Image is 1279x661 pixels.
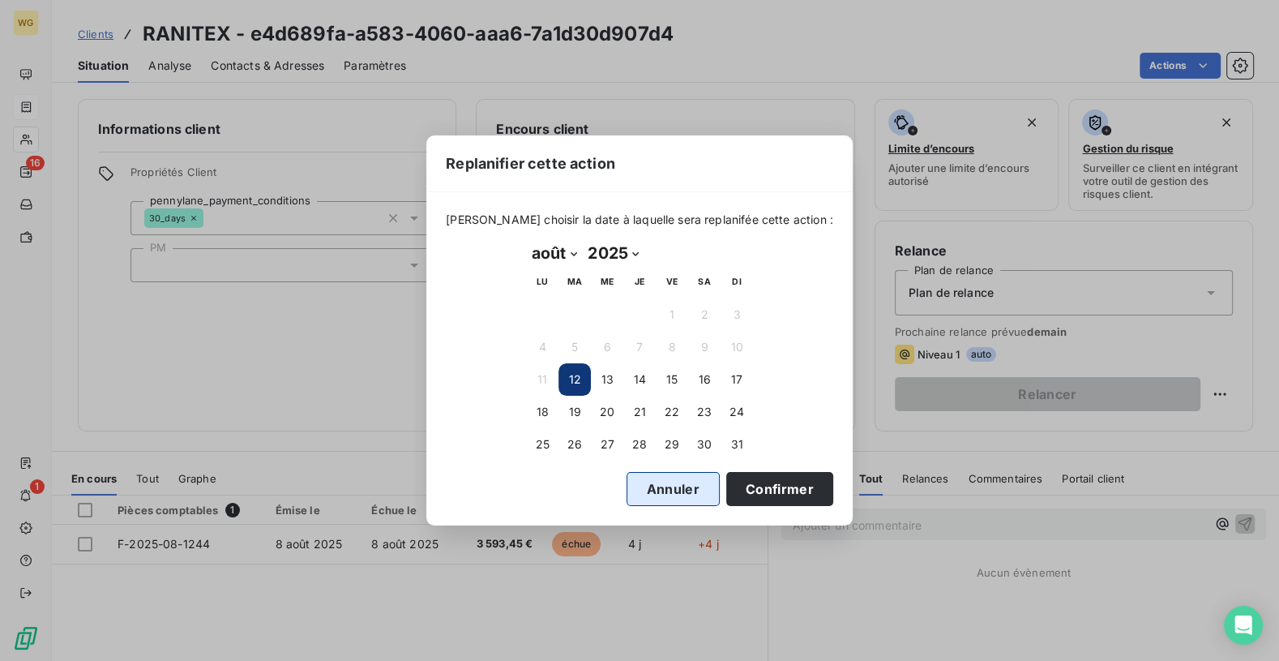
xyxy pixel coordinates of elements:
button: Annuler [627,472,720,506]
button: 24 [721,396,753,428]
button: 6 [591,331,623,363]
button: Confirmer [726,472,833,506]
th: mardi [558,266,591,298]
th: jeudi [623,266,656,298]
button: 26 [558,428,591,461]
button: 25 [526,428,558,461]
button: 2 [688,298,721,331]
button: 21 [623,396,656,428]
button: 28 [623,428,656,461]
button: 27 [591,428,623,461]
th: mercredi [591,266,623,298]
button: 13 [591,363,623,396]
span: Replanifier cette action [446,152,615,174]
th: vendredi [656,266,688,298]
button: 5 [558,331,591,363]
button: 8 [656,331,688,363]
button: 3 [721,298,753,331]
button: 1 [656,298,688,331]
span: [PERSON_NAME] choisir la date à laquelle sera replanifée cette action : [446,212,833,228]
button: 23 [688,396,721,428]
button: 22 [656,396,688,428]
button: 31 [721,428,753,461]
th: lundi [526,266,558,298]
button: 14 [623,363,656,396]
button: 30 [688,428,721,461]
button: 19 [558,396,591,428]
button: 17 [721,363,753,396]
button: 10 [721,331,753,363]
button: 12 [558,363,591,396]
button: 20 [591,396,623,428]
button: 7 [623,331,656,363]
button: 16 [688,363,721,396]
button: 9 [688,331,721,363]
button: 4 [526,331,558,363]
button: 29 [656,428,688,461]
button: 15 [656,363,688,396]
div: Open Intercom Messenger [1224,606,1263,645]
button: 11 [526,363,558,396]
th: samedi [688,266,721,298]
button: 18 [526,396,558,428]
th: dimanche [721,266,753,298]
